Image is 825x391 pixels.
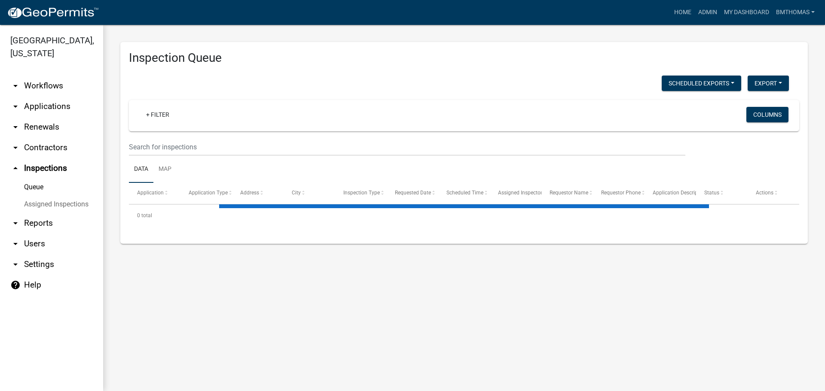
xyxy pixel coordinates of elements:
[653,190,707,196] span: Application Description
[232,183,284,203] datatable-header-cell: Address
[671,4,695,21] a: Home
[10,122,21,132] i: arrow_drop_down
[438,183,490,203] datatable-header-cell: Scheduled Time
[748,76,789,91] button: Export
[696,183,748,203] datatable-header-cell: Status
[292,190,301,196] span: City
[662,76,741,91] button: Scheduled Exports
[601,190,641,196] span: Requestor Phone
[721,4,773,21] a: My Dashboard
[387,183,438,203] datatable-header-cell: Requested Date
[10,163,21,173] i: arrow_drop_up
[550,190,588,196] span: Requestor Name
[10,239,21,249] i: arrow_drop_down
[748,183,799,203] datatable-header-cell: Actions
[335,183,387,203] datatable-header-cell: Inspection Type
[137,190,164,196] span: Application
[704,190,719,196] span: Status
[189,190,228,196] span: Application Type
[129,205,799,226] div: 0 total
[756,190,773,196] span: Actions
[395,190,431,196] span: Requested Date
[695,4,721,21] a: Admin
[129,156,153,183] a: Data
[129,51,799,65] h3: Inspection Queue
[129,138,685,156] input: Search for inspections
[180,183,232,203] datatable-header-cell: Application Type
[446,190,483,196] span: Scheduled Time
[129,183,180,203] datatable-header-cell: Application
[645,183,696,203] datatable-header-cell: Application Description
[10,81,21,91] i: arrow_drop_down
[498,190,542,196] span: Assigned Inspector
[139,107,176,122] a: + Filter
[541,183,593,203] datatable-header-cell: Requestor Name
[240,190,259,196] span: Address
[10,280,21,290] i: help
[153,156,177,183] a: Map
[284,183,335,203] datatable-header-cell: City
[10,218,21,228] i: arrow_drop_down
[490,183,541,203] datatable-header-cell: Assigned Inspector
[746,107,788,122] button: Columns
[10,259,21,270] i: arrow_drop_down
[593,183,645,203] datatable-header-cell: Requestor Phone
[343,190,380,196] span: Inspection Type
[773,4,818,21] a: bmthomas
[10,101,21,112] i: arrow_drop_down
[10,142,21,153] i: arrow_drop_down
